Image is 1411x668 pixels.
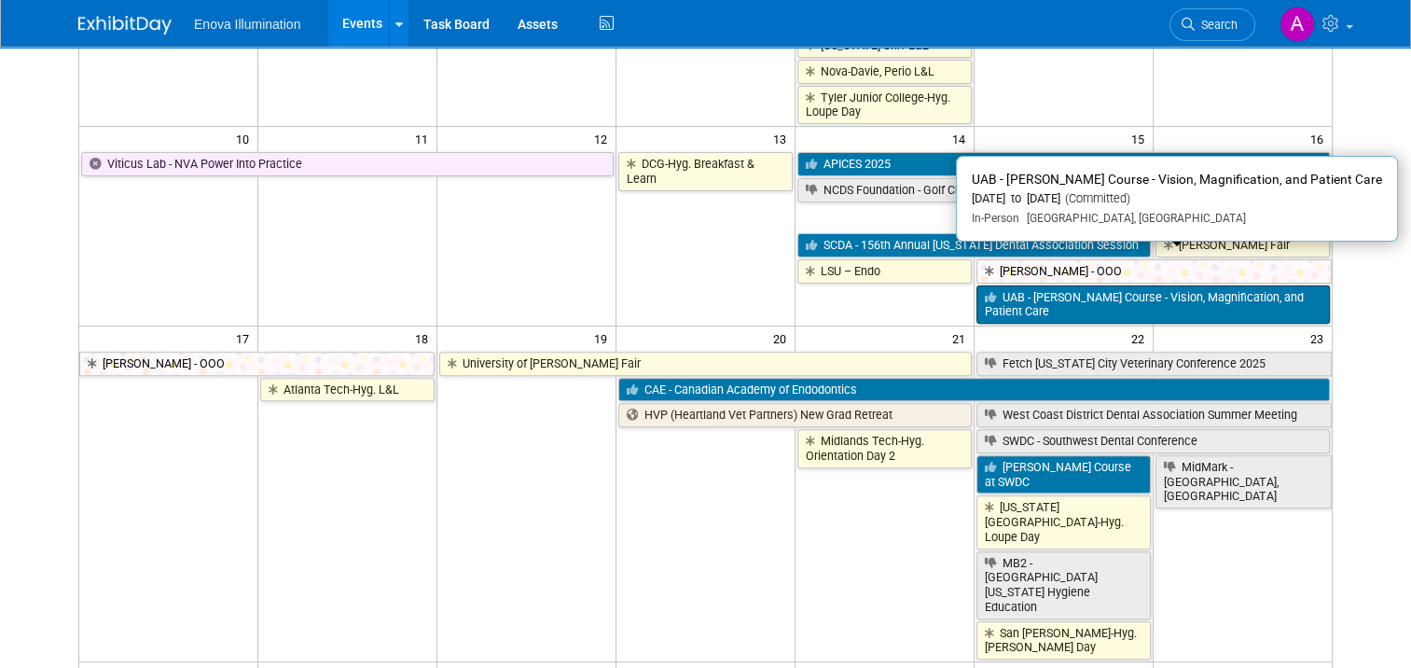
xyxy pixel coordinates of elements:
[194,17,300,32] span: Enova Illumination
[797,429,972,467] a: Midlands Tech-Hyg. Orientation Day 2
[771,127,795,150] span: 13
[950,327,974,350] span: 21
[1280,7,1315,42] img: Andrea Miller
[1129,127,1153,150] span: 15
[797,233,1151,257] a: SCDA - 156th Annual [US_STATE] Dental Association Session
[976,352,1332,376] a: Fetch [US_STATE] City Veterinary Conference 2025
[260,378,435,402] a: Atlanta Tech-Hyg. L&L
[976,259,1332,284] a: [PERSON_NAME] - OOO
[81,152,614,176] a: Viticus Lab - NVA Power Into Practice
[797,60,972,84] a: Nova-Davie, Perio L&L
[78,16,172,35] img: ExhibitDay
[234,127,257,150] span: 10
[976,429,1330,453] a: SWDC - Southwest Dental Conference
[976,455,1151,494] a: [PERSON_NAME] Course at SWDC
[976,403,1332,427] a: West Coast District Dental Association Summer Meeting
[797,152,1330,176] a: APICES 2025
[797,259,972,284] a: LSU – Endo
[976,285,1330,324] a: UAB - [PERSON_NAME] Course - Vision, Magnification, and Patient Care
[972,172,1382,187] span: UAB - [PERSON_NAME] Course - Vision, Magnification, and Patient Care
[1169,8,1255,41] a: Search
[1060,191,1130,205] span: (Committed)
[618,152,793,190] a: DCG-Hyg. Breakfast & Learn
[618,378,1330,402] a: CAE - Canadian Academy of Endodontics
[1308,327,1332,350] span: 23
[976,551,1151,619] a: MB2 - [GEOGRAPHIC_DATA][US_STATE] Hygiene Education
[1155,455,1332,508] a: MidMark - [GEOGRAPHIC_DATA], [GEOGRAPHIC_DATA]
[439,352,972,376] a: University of [PERSON_NAME] Fair
[972,212,1019,225] span: In-Person
[976,495,1151,549] a: [US_STATE][GEOGRAPHIC_DATA]-Hyg. Loupe Day
[618,403,972,427] a: HVP (Heartland Vet Partners) New Grad Retreat
[413,327,436,350] span: 18
[972,191,1382,207] div: [DATE] to [DATE]
[1195,18,1238,32] span: Search
[1129,327,1153,350] span: 22
[797,178,1151,202] a: NCDS Foundation - Golf Challenge
[1019,212,1246,225] span: [GEOGRAPHIC_DATA], [GEOGRAPHIC_DATA]
[592,127,616,150] span: 12
[771,327,795,350] span: 20
[950,127,974,150] span: 14
[413,127,436,150] span: 11
[797,86,972,124] a: Tyler Junior College-Hyg. Loupe Day
[234,327,257,350] span: 17
[79,352,435,376] a: [PERSON_NAME] - OOO
[976,621,1151,660] a: San [PERSON_NAME]-Hyg. [PERSON_NAME] Day
[1308,127,1332,150] span: 16
[592,327,616,350] span: 19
